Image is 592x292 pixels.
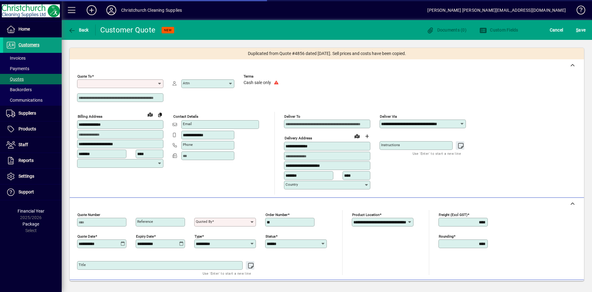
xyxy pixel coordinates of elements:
[18,189,34,194] span: Support
[576,25,586,35] span: ave
[67,24,90,36] button: Back
[203,270,251,277] mat-hint: Use 'Enter' to start a new line
[6,87,32,92] span: Backorders
[478,24,520,36] button: Custom Fields
[18,126,36,131] span: Products
[286,182,298,187] mat-label: Country
[3,74,62,84] a: Quotes
[425,24,468,36] button: Documents (0)
[100,25,156,35] div: Customer Quote
[145,109,155,119] a: View on map
[572,1,584,21] a: Knowledge Base
[3,53,62,63] a: Invoices
[380,114,397,119] mat-label: Deliver via
[18,209,44,214] span: Financial Year
[77,234,95,238] mat-label: Quote date
[3,22,62,37] a: Home
[18,42,39,47] span: Customers
[137,219,153,224] mat-label: Reference
[3,95,62,105] a: Communications
[427,5,566,15] div: [PERSON_NAME] [PERSON_NAME][EMAIL_ADDRESS][DOMAIN_NAME]
[3,106,62,121] a: Suppliers
[18,158,34,163] span: Reports
[6,98,43,103] span: Communications
[479,28,518,32] span: Custom Fields
[3,63,62,74] a: Payments
[362,131,372,141] button: Choose address
[550,25,563,35] span: Cancel
[18,27,30,32] span: Home
[18,111,36,116] span: Suppliers
[101,5,121,16] button: Profile
[248,50,406,57] span: Duplicated from Quote #4856 dated [DATE]. Sell prices and costs have been copied.
[195,234,202,238] mat-label: Type
[18,174,34,179] span: Settings
[576,28,578,32] span: S
[439,212,467,217] mat-label: Freight (excl GST)
[3,153,62,168] a: Reports
[183,142,193,147] mat-label: Phone
[121,5,182,15] div: Christchurch Cleaning Supplies
[196,219,212,224] mat-label: Quoted by
[3,184,62,200] a: Support
[574,24,587,36] button: Save
[18,142,28,147] span: Staff
[548,24,565,36] button: Cancel
[62,24,96,36] app-page-header-button: Back
[68,28,89,32] span: Back
[183,122,192,126] mat-label: Email
[244,80,271,85] span: Cash sale only
[155,110,165,120] button: Copy to Delivery address
[265,212,288,217] mat-label: Order number
[3,121,62,137] a: Products
[244,74,281,78] span: Terms
[265,234,276,238] mat-label: Status
[6,66,29,71] span: Payments
[381,143,400,147] mat-label: Instructions
[183,81,190,85] mat-label: Attn
[77,212,100,217] mat-label: Quote number
[352,212,380,217] mat-label: Product location
[136,234,154,238] mat-label: Expiry date
[3,169,62,184] a: Settings
[82,5,101,16] button: Add
[3,84,62,95] a: Backorders
[439,234,454,238] mat-label: Rounding
[426,28,467,32] span: Documents (0)
[352,131,362,141] a: View on map
[3,137,62,153] a: Staff
[6,77,24,82] span: Quotes
[164,28,172,32] span: NEW
[413,150,461,157] mat-hint: Use 'Enter' to start a new line
[284,114,300,119] mat-label: Deliver To
[77,74,92,78] mat-label: Quote To
[79,263,86,267] mat-label: Title
[23,222,39,226] span: Package
[6,56,26,61] span: Invoices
